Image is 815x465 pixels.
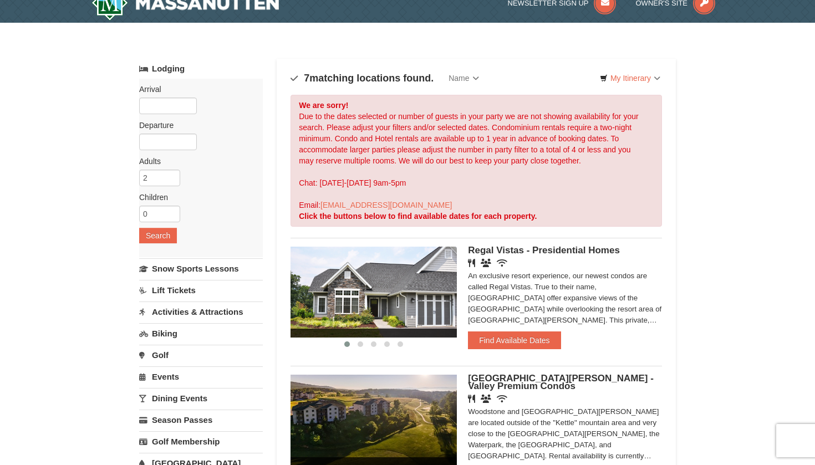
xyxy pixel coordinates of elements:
i: Wireless Internet (free) [497,259,507,267]
span: 7 [304,73,309,84]
label: Departure [139,120,254,131]
strong: We are sorry! [299,101,348,110]
strong: Click the buttons below to find available dates for each property. [299,212,537,221]
div: An exclusive resort experience, our newest condos are called Regal Vistas. True to their name, [G... [468,270,662,326]
i: Banquet Facilities [481,395,491,403]
button: Search [139,228,177,243]
label: Adults [139,156,254,167]
a: Lift Tickets [139,280,263,300]
a: Golf Membership [139,431,263,452]
i: Banquet Facilities [481,259,491,267]
a: Lodging [139,59,263,79]
a: Activities & Attractions [139,302,263,322]
label: Children [139,192,254,203]
span: Regal Vistas - Presidential Homes [468,245,620,256]
a: Biking [139,323,263,344]
a: My Itinerary [593,70,668,86]
a: Name [440,67,487,89]
a: Dining Events [139,388,263,408]
div: Woodstone and [GEOGRAPHIC_DATA][PERSON_NAME] are located outside of the "Kettle" mountain area an... [468,406,662,462]
a: Golf [139,345,263,365]
i: Restaurant [468,259,475,267]
a: Snow Sports Lessons [139,258,263,279]
i: Restaurant [468,395,475,403]
div: Due to the dates selected or number of guests in your party we are not showing availability for y... [291,95,662,227]
button: Find Available Dates [468,331,561,349]
a: Events [139,366,263,387]
span: [GEOGRAPHIC_DATA][PERSON_NAME] - Valley Premium Condos [468,373,654,391]
label: Arrival [139,84,254,95]
a: Season Passes [139,410,263,430]
a: [EMAIL_ADDRESS][DOMAIN_NAME] [320,201,452,209]
h4: matching locations found. [291,73,434,84]
i: Wireless Internet (free) [497,395,507,403]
